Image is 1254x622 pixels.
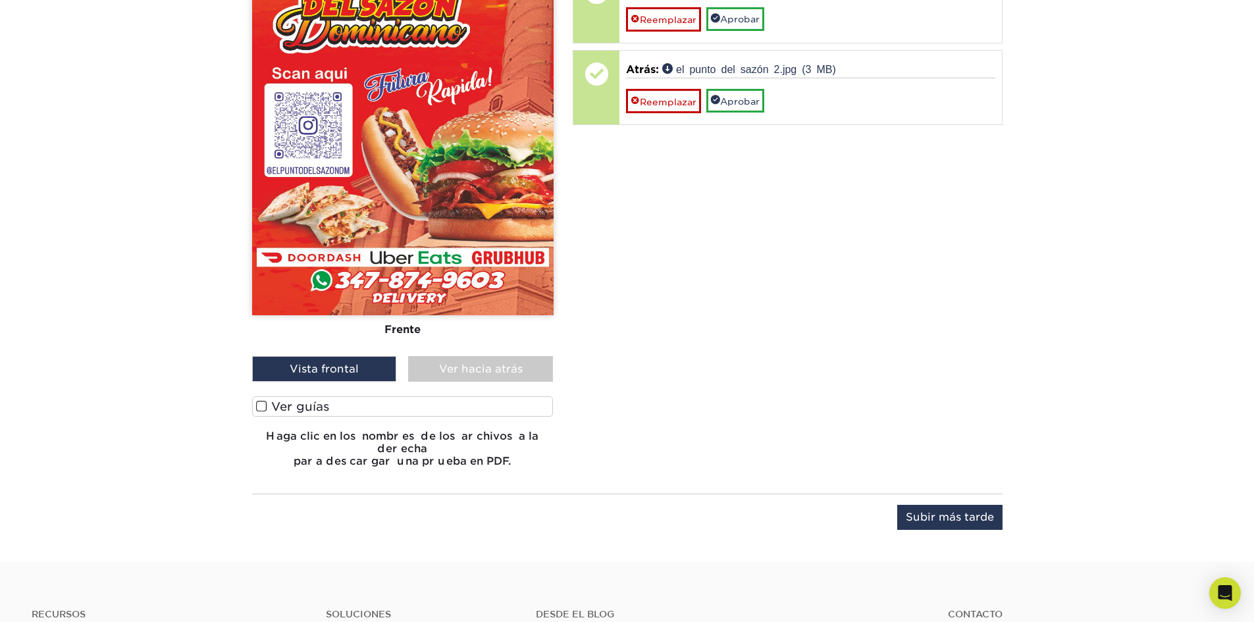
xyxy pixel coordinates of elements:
input: Subir más tarde [897,505,1003,530]
a: Aprobar [706,89,764,113]
font: Soluciones [326,609,391,619]
font: Haga clic en los nombres de los archivos a la derecha [266,430,538,455]
font: Ver guías [271,400,329,413]
font: Ver hacia atrás [439,363,523,375]
font: Contacto [948,609,1003,619]
a: Aprobar [706,7,764,31]
font: Aprobar [720,14,760,25]
font: Reemplazar [640,15,696,26]
a: Contacto [948,609,1222,620]
div: Abrir Intercom Messenger [1209,577,1241,609]
font: para descargar una prueba en PDF. [294,455,511,467]
font: el punto del sazón 2.jpg (3 MB) [676,63,836,74]
font: Frente [384,323,421,336]
font: Atrás: [626,63,659,76]
iframe: Reseñas de clientes de Google [3,582,112,617]
a: Reemplazar [626,7,701,32]
font: Reemplazar [640,97,696,107]
a: Reemplazar [626,89,701,113]
a: el punto del sazón 2.jpg (3 MB) [662,63,836,74]
font: Desde el blog [536,609,614,619]
font: Aprobar [720,96,760,107]
font: Vista frontal [290,363,359,375]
